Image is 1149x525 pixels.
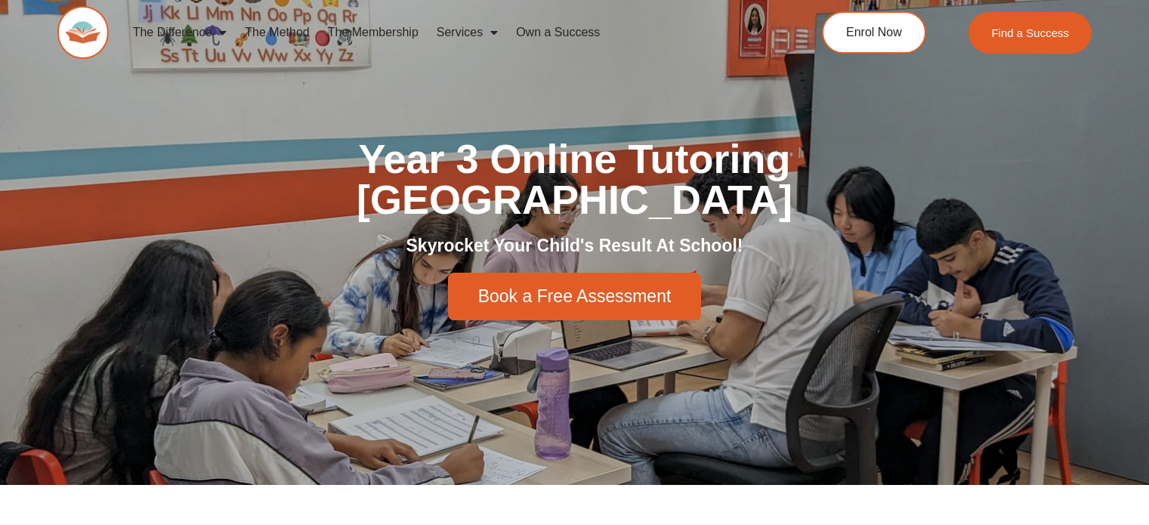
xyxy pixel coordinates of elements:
[991,27,1069,39] span: Find a Success
[846,26,902,39] span: Enrol Now
[319,15,428,50] a: The Membership
[478,288,672,305] span: Book a Free Assessment
[124,15,236,50] a: The Difference
[152,138,998,220] h1: Year 3 Online Tutoring [GEOGRAPHIC_DATA]
[968,12,1092,54] a: Find a Success
[448,273,702,320] a: Book a Free Assessment
[124,15,763,50] nav: Menu
[822,11,926,54] a: Enrol Now
[507,15,609,50] a: Own a Success
[236,15,318,50] a: The Method
[428,15,507,50] a: Services
[152,235,998,258] h2: Skyrocket Your Child's Result At School!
